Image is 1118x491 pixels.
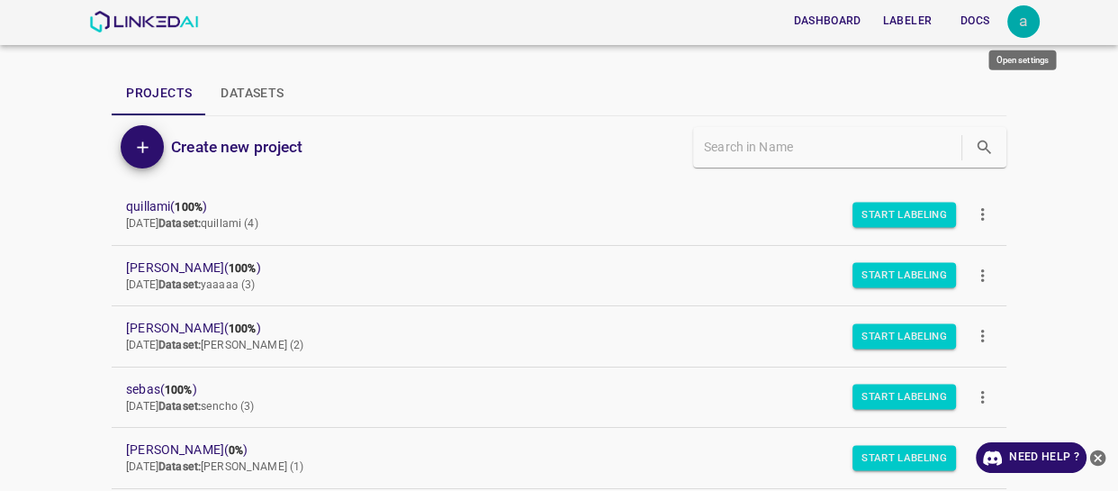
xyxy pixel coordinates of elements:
[126,319,963,338] span: [PERSON_NAME] ( )
[1007,5,1040,38] div: a
[704,134,958,160] input: Search in Name
[229,444,243,457] b: 0%
[126,460,303,473] span: [DATE] [PERSON_NAME] (1)
[158,278,201,291] b: Dataset:
[112,428,1006,488] a: [PERSON_NAME](0%)[DATE]Dataset:[PERSON_NAME] (1)
[158,460,201,473] b: Dataset:
[121,125,164,168] button: Add
[872,3,942,40] a: Labeler
[786,6,868,36] button: Dashboard
[112,72,206,115] button: Projects
[158,400,201,413] b: Dataset:
[126,400,254,413] span: [DATE] sencho (3)
[852,385,956,410] button: Start Labeling
[962,316,1003,357] button: more
[126,339,303,351] span: [DATE] [PERSON_NAME] (2)
[852,202,956,227] button: Start Labeling
[852,323,956,349] button: Start Labeling
[1086,442,1109,473] button: close-help
[229,262,257,275] b: 100%
[206,72,298,115] button: Datasets
[175,201,203,214] b: 100%
[126,197,963,216] span: quillami ( )
[158,339,201,351] b: Dataset:
[89,11,198,32] img: LinkedAI
[876,6,939,36] button: Labeler
[942,3,1007,40] a: Docs
[112,185,1006,245] a: quillami(100%)[DATE]Dataset:quillami (4)
[126,217,257,230] span: [DATE] quillami (4)
[165,384,193,396] b: 100%
[1007,5,1040,38] button: Open settings
[946,6,1004,36] button: Docs
[229,323,257,335] b: 100%
[962,195,1003,235] button: more
[962,377,1003,417] button: more
[158,217,201,230] b: Dataset:
[164,134,302,159] a: Create new project
[112,368,1006,428] a: sebas(100%)[DATE]Dataset:sencho (3)
[852,263,956,288] button: Start Labeling
[782,3,871,40] a: Dashboard
[962,255,1003,296] button: more
[112,246,1006,306] a: [PERSON_NAME](100%)[DATE]Dataset:yaaaaa (3)
[112,306,1006,367] a: [PERSON_NAME](100%)[DATE]Dataset:[PERSON_NAME] (2)
[126,380,963,399] span: sebas ( )
[126,259,963,277] span: [PERSON_NAME] ( )
[126,441,963,459] span: [PERSON_NAME] ( )
[852,445,956,470] button: Start Labeling
[976,442,1086,473] a: Need Help ?
[988,50,1056,70] div: Open settings
[171,134,302,159] h6: Create new project
[966,129,1003,166] button: search
[962,438,1003,478] button: more
[126,278,255,291] span: [DATE] yaaaaa (3)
